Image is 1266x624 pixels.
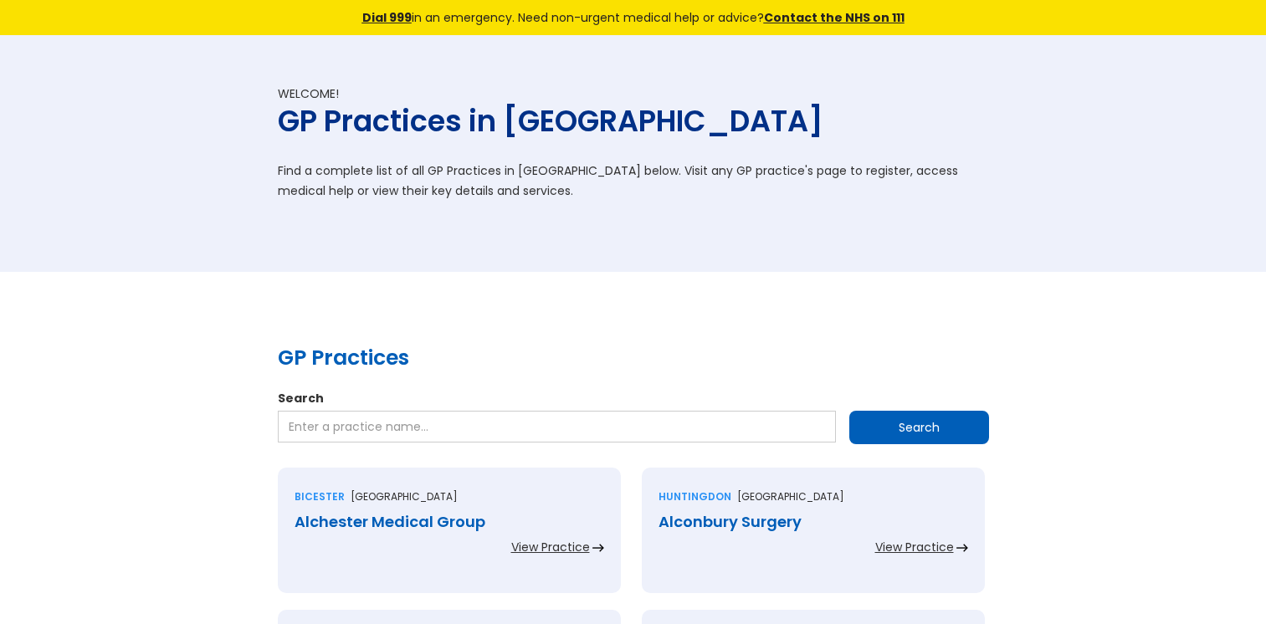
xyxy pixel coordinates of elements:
div: Welcome! [278,85,989,102]
div: Alconbury Surgery [659,514,968,530]
p: [GEOGRAPHIC_DATA] [351,488,458,505]
a: Dial 999 [362,9,412,26]
div: Bicester [295,488,345,505]
label: Search [278,390,989,407]
input: Search [849,411,989,444]
div: View Practice [511,539,590,555]
input: Enter a practice name… [278,411,836,442]
div: Huntingdon [659,488,731,505]
p: Find a complete list of all GP Practices in [GEOGRAPHIC_DATA] below. Visit any GP practice's page... [278,161,989,201]
p: [GEOGRAPHIC_DATA] [737,488,844,505]
a: Bicester[GEOGRAPHIC_DATA]Alchester Medical GroupView Practice [278,468,621,610]
h1: GP Practices in [GEOGRAPHIC_DATA] [278,102,989,140]
div: View Practice [875,539,954,555]
div: in an emergency. Need non-urgent medical help or advice? [249,8,1018,27]
h2: GP Practices [278,343,989,373]
div: Alchester Medical Group [295,514,604,530]
a: Contact the NHS on 111 [764,9,905,26]
a: Huntingdon[GEOGRAPHIC_DATA]Alconbury SurgeryView Practice [642,468,985,610]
